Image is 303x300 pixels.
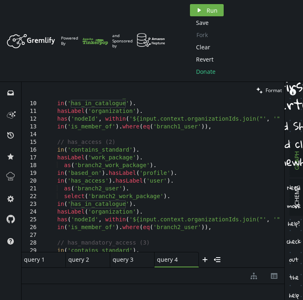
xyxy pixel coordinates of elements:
[22,115,42,123] div: 12
[190,53,220,65] button: Revert
[22,123,42,131] div: 13
[22,139,42,146] div: 15
[196,31,208,39] span: Fork
[254,82,284,99] button: Format
[190,29,214,41] button: Fork
[22,162,42,170] div: 18
[22,108,42,115] div: 11
[266,87,282,94] span: Format
[137,33,166,47] img: AWS Neptune
[157,256,190,263] span: query 4
[22,247,42,255] div: 29
[293,186,301,209] span: SCHEMA
[22,131,42,139] div: 14
[24,256,57,263] span: query 1
[112,33,166,49] div: and Sponsored by
[190,65,222,77] button: Donate
[22,201,42,208] div: 23
[196,19,209,26] span: Save
[190,4,224,16] button: Run
[22,170,42,177] div: 19
[22,146,42,154] div: 16
[196,68,216,75] span: Donate
[22,216,42,224] div: 25
[190,41,216,53] button: Clear
[207,7,218,14] span: Run
[22,100,42,108] div: 10
[22,185,42,193] div: 21
[22,208,42,216] div: 24
[22,177,42,185] div: 20
[22,232,42,239] div: 27
[22,239,42,247] div: 28
[293,152,301,170] span: GRAPH
[22,193,42,201] div: 22
[196,43,210,51] span: Clear
[113,256,145,263] span: query 3
[190,16,215,29] button: Save
[61,34,108,48] div: Powered By
[196,55,214,63] span: Revert
[22,224,42,232] div: 26
[68,256,101,263] span: query 2
[22,154,42,162] div: 17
